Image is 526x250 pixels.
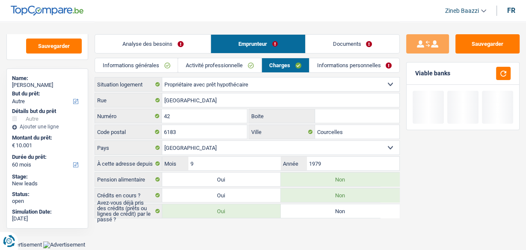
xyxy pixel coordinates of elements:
label: Durée du prêt: [12,154,81,161]
label: Oui [162,204,281,218]
div: Détails but du prêt [12,108,83,115]
label: Rue [95,93,162,107]
button: Sauvegarder [455,34,520,54]
label: Mois [162,157,188,170]
img: Advertisement [43,241,85,248]
div: Ajouter une ligne [12,124,83,130]
a: Activité professionnelle [178,58,261,72]
span: Zineb Baazzi [445,7,479,15]
div: New leads [12,180,83,187]
label: Non [281,188,399,202]
div: Stage: [12,173,83,180]
a: Documents [306,35,399,53]
label: Avez-vous déjà pris des crédits (prêts ou lignes de crédit) par le passé ? [95,204,162,218]
div: open [12,198,83,205]
span: € [12,142,15,149]
a: Informations générales [95,58,178,72]
a: Charges [262,58,309,72]
label: Situation logement [95,77,162,91]
label: Montant du prêt: [12,134,81,141]
div: Simulation Date: [12,208,83,215]
a: Zineb Baazzi [438,4,486,18]
label: Pays [95,141,162,155]
button: Sauvegarder [26,39,82,54]
label: Numéro [95,109,162,123]
span: Sauvegarder [38,43,70,49]
div: Name: [12,75,83,82]
label: Non [281,204,399,218]
label: À cette adresse depuis [95,157,162,170]
a: Emprunteur [211,35,305,53]
label: Ville [249,125,315,139]
a: Informations personnelles [309,58,399,72]
label: Boite [249,109,315,123]
div: Viable banks [415,70,450,77]
label: Oui [162,188,281,202]
div: [PERSON_NAME] [12,82,83,89]
label: Crédits en cours ? [95,188,162,202]
div: Status: [12,191,83,198]
label: But du prêt: [12,90,81,97]
label: Année [281,157,307,170]
label: Pension alimentaire [95,173,162,186]
a: Analyse des besoins [95,35,211,53]
div: [DATE] [12,215,83,222]
img: TopCompare Logo [11,6,83,16]
label: Non [281,173,399,186]
div: fr [507,6,515,15]
label: Code postal [95,125,162,139]
input: MM [188,157,281,170]
input: AAAA [307,157,399,170]
label: Oui [162,173,281,186]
